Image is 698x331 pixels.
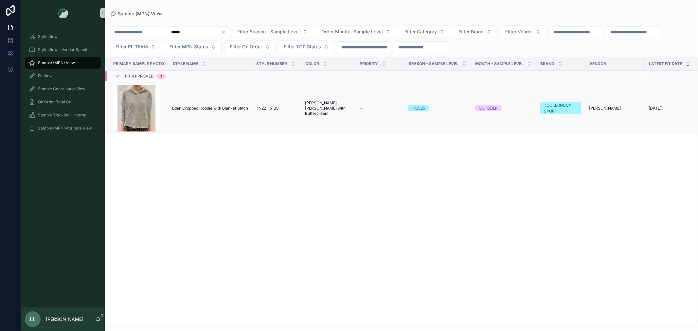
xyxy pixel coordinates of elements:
[38,60,75,65] span: Sample (MPN) View
[359,106,363,111] span: --
[409,61,458,66] span: Season - Sample Level
[589,106,621,111] span: [PERSON_NAME]
[25,70,101,82] a: Fit View
[408,105,467,111] a: HOL25
[38,73,53,78] span: Fit View
[505,28,533,35] span: Filter Vendor
[479,105,498,111] div: OCTOBER
[321,28,383,35] span: Order Month - Sample Level
[404,28,437,35] span: Filter Category
[649,106,661,111] span: [DATE]
[256,106,297,111] a: TN22-151BS
[110,41,161,53] button: Select Button
[172,106,248,111] a: Eden Cropped Hoodie with Blanket Stitch
[160,74,162,79] div: 1
[38,34,58,39] span: Style View
[25,122,101,134] a: Sample (MPN) Attribute View
[30,315,36,323] span: LL
[38,86,85,92] span: Sample Coordinator View
[453,26,497,38] button: Select Button
[649,61,682,66] span: Latest Fit Date
[46,316,83,322] p: [PERSON_NAME]
[110,10,162,17] a: Sample (MPN) View
[544,102,577,114] div: TUCKERNUCK SPORT
[412,105,425,111] div: HOL25
[284,44,321,50] span: Filter TOP Status
[540,102,581,114] a: TUCKERNUCK SPORT
[399,26,450,38] button: Select Button
[164,41,222,53] button: Select Button
[237,28,300,35] span: Filter Season - Sample Level
[38,113,87,118] span: Sample Tracking - Internal
[25,31,101,43] a: Style View
[38,47,91,52] span: Style View - Vendor Specific
[170,44,208,50] span: Filter MPN Status
[21,26,105,143] div: scrollable content
[38,126,92,131] span: Sample (MPN) Attribute View
[316,26,396,38] button: Select Button
[221,29,229,35] button: Clear
[475,61,524,66] span: MONTH - SAMPLE LEVEL
[458,28,484,35] span: Filter Brand
[118,10,162,17] span: Sample (MPN) View
[25,109,101,121] a: Sample Tracking - Internal
[232,26,313,38] button: Select Button
[25,83,101,95] a: Sample Coordinator View
[359,106,401,111] a: --
[360,61,378,66] span: PRIORITY
[38,99,71,105] span: On Order Total Co
[305,100,351,116] a: [PERSON_NAME] [PERSON_NAME] with Buttercream
[500,26,546,38] button: Select Button
[172,61,198,66] span: Style Name
[113,61,164,66] span: PRIMARY SAMPLE PHOTO
[25,57,101,69] a: Sample (MPN) View
[256,106,279,111] span: TN22-151BS
[589,61,606,66] span: Vendor
[230,44,262,50] span: Filter On Order
[305,61,319,66] span: Color
[25,44,101,56] a: Style View - Vendor Specific
[256,61,287,66] span: Style Number
[589,106,641,111] a: [PERSON_NAME]
[25,96,101,108] a: On Order Total Co
[278,41,334,53] button: Select Button
[58,8,68,18] img: App logo
[540,61,554,66] span: Brand
[224,41,276,53] button: Select Button
[116,44,148,50] span: Filter PL TEAM
[475,105,532,111] a: OCTOBER
[125,74,154,79] span: Fit Approved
